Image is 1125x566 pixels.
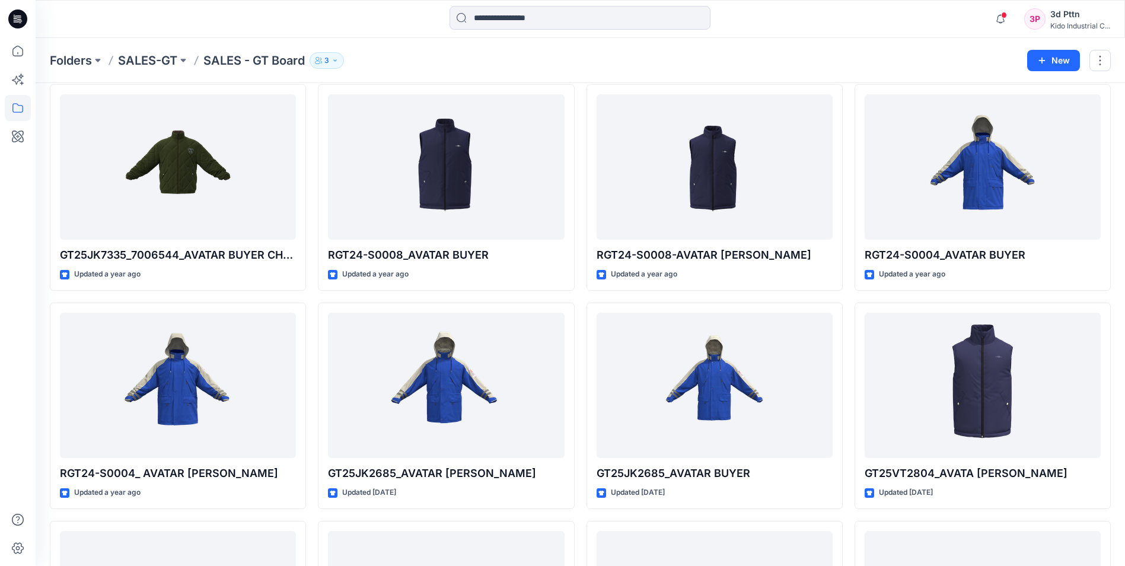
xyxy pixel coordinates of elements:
p: Updated a year ago [611,268,677,281]
a: SALES-GT [118,52,177,69]
a: GT25VT2804_AVATA ADAM [865,313,1101,458]
a: RGT24-S0008_AVATAR BUYER [328,94,564,240]
a: RGT24-S0008-AVATAR ADAM [597,94,833,240]
a: RGT24-S0004_ AVATAR ADAM [60,313,296,458]
a: Folders [50,52,92,69]
p: Updated a year ago [74,268,141,281]
a: RGT24-S0004_AVATAR BUYER [865,94,1101,240]
div: Kido Industrial C... [1050,21,1110,30]
p: Updated a year ago [342,268,409,281]
p: GT25JK7335_7006544_AVATAR BUYER CHANGE [60,247,296,263]
p: RGT24-S0008-AVATAR [PERSON_NAME] [597,247,833,263]
p: RGT24-S0008_AVATAR BUYER [328,247,564,263]
p: Updated [DATE] [879,486,933,499]
a: GT25JK2685_AVATAR BUYER [597,313,833,458]
button: 3 [310,52,344,69]
a: GT25JK2685_AVATAR ADAM [328,313,564,458]
button: New [1027,50,1080,71]
p: Updated a year ago [879,268,945,281]
p: 3 [324,54,329,67]
div: 3d Pttn [1050,7,1110,21]
p: GT25JK2685_AVATAR BUYER [597,465,833,482]
p: RGT24-S0004_AVATAR BUYER [865,247,1101,263]
p: Updated [DATE] [611,486,665,499]
div: 3P [1024,8,1046,30]
p: RGT24-S0004_ AVATAR [PERSON_NAME] [60,465,296,482]
p: Updated [DATE] [342,486,396,499]
p: Updated a year ago [74,486,141,499]
p: GT25VT2804_AVATA [PERSON_NAME] [865,465,1101,482]
a: GT25JK7335_7006544_AVATAR BUYER CHANGE [60,94,296,240]
p: GT25JK2685_AVATAR [PERSON_NAME] [328,465,564,482]
p: SALES - GT Board [203,52,305,69]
